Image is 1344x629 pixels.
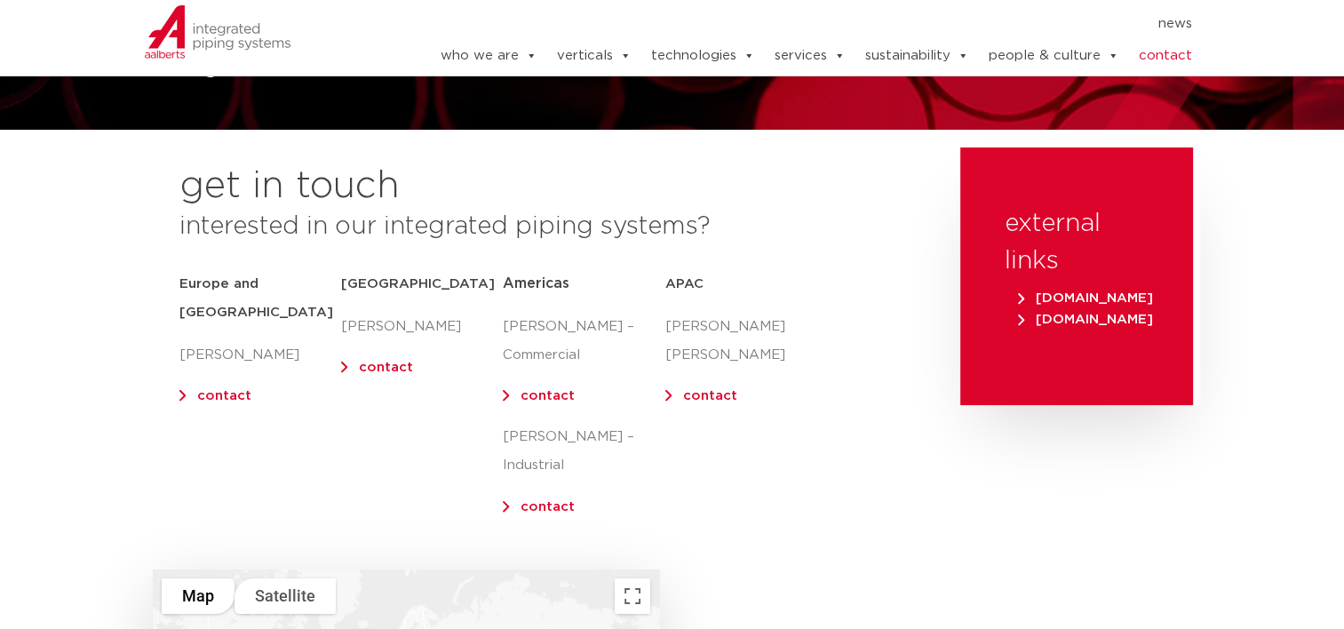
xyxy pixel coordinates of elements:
[521,389,575,402] a: contact
[179,277,333,319] strong: Europe and [GEOGRAPHIC_DATA]
[665,313,827,370] p: [PERSON_NAME] [PERSON_NAME]
[665,270,827,299] h5: APAC
[556,38,631,74] a: verticals
[503,423,664,480] p: [PERSON_NAME] – Industrial
[386,10,1192,38] nav: Menu
[235,578,336,614] button: Show satellite imagery
[440,38,537,74] a: who we are
[1014,313,1157,326] a: [DOMAIN_NAME]
[179,165,400,208] h2: get in touch
[503,276,569,291] span: Americas
[521,500,575,514] a: contact
[615,578,650,614] button: Toggle fullscreen view
[162,578,235,614] button: Show street map
[179,341,341,370] p: [PERSON_NAME]
[683,389,737,402] a: contact
[1138,38,1191,74] a: contact
[359,361,413,374] a: contact
[341,270,503,299] h5: [GEOGRAPHIC_DATA]
[650,38,754,74] a: technologies
[988,38,1118,74] a: people & culture
[1018,291,1153,305] span: [DOMAIN_NAME]
[179,208,916,245] h3: interested in our integrated piping systems?
[503,313,664,370] p: [PERSON_NAME] – Commercial
[197,389,251,402] a: contact
[1005,205,1149,280] h3: external links
[341,313,503,341] p: [PERSON_NAME]
[1018,313,1153,326] span: [DOMAIN_NAME]
[1014,291,1157,305] a: [DOMAIN_NAME]
[774,38,845,74] a: services
[1157,10,1191,38] a: news
[864,38,968,74] a: sustainability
